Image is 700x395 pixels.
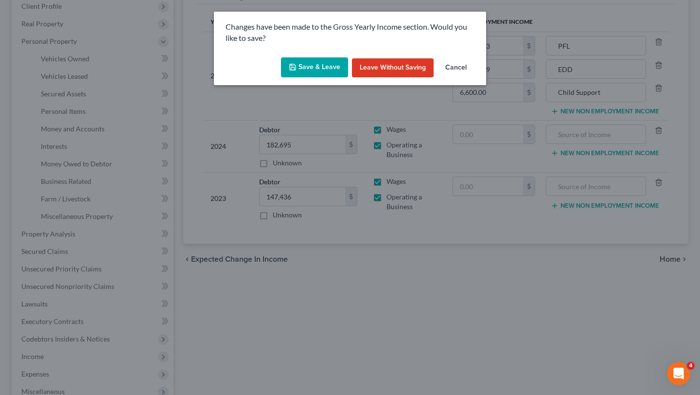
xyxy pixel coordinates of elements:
[352,58,434,78] button: Leave without Saving
[437,58,474,78] button: Cancel
[687,362,695,370] span: 4
[281,57,348,78] button: Save & Leave
[667,362,690,385] iframe: Intercom live chat
[226,21,474,44] p: Changes have been made to the Gross Yearly Income section. Would you like to save?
